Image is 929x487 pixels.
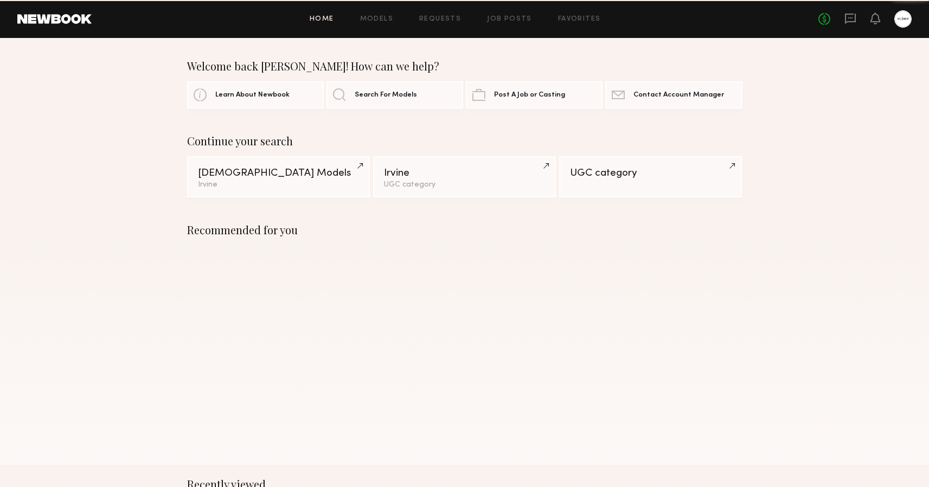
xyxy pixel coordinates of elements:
[198,181,359,189] div: Irvine
[559,156,742,197] a: UGC category
[187,60,742,73] div: Welcome back [PERSON_NAME]! How can we help?
[373,156,556,197] a: IrvineUGC category
[360,16,393,23] a: Models
[215,92,290,99] span: Learn About Newbook
[384,181,545,189] div: UGC category
[633,92,724,99] span: Contact Account Manager
[326,81,463,108] a: Search For Models
[384,168,545,178] div: Irvine
[494,92,565,99] span: Post A Job or Casting
[187,81,324,108] a: Learn About Newbook
[355,92,417,99] span: Search For Models
[187,156,370,197] a: [DEMOGRAPHIC_DATA] ModelsIrvine
[558,16,601,23] a: Favorites
[570,168,731,178] div: UGC category
[187,223,742,236] div: Recommended for you
[605,81,742,108] a: Contact Account Manager
[419,16,461,23] a: Requests
[466,81,603,108] a: Post A Job or Casting
[310,16,334,23] a: Home
[487,16,532,23] a: Job Posts
[187,134,742,148] div: Continue your search
[198,168,359,178] div: [DEMOGRAPHIC_DATA] Models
